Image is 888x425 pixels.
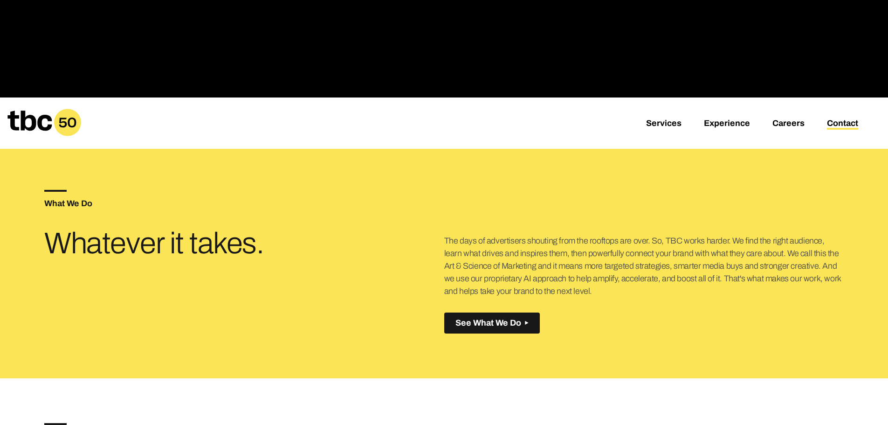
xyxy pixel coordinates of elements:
[44,199,444,208] h5: What We Do
[646,118,681,130] a: Services
[444,313,540,334] button: See What We Do
[772,118,805,130] a: Careers
[704,118,750,130] a: Experience
[827,118,858,130] a: Contact
[444,235,844,298] p: The days of advertisers shouting from the rooftops are over. So, TBC works harder. We find the ri...
[44,230,311,257] h3: Whatever it takes.
[7,130,81,139] a: Home
[455,318,521,328] span: See What We Do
